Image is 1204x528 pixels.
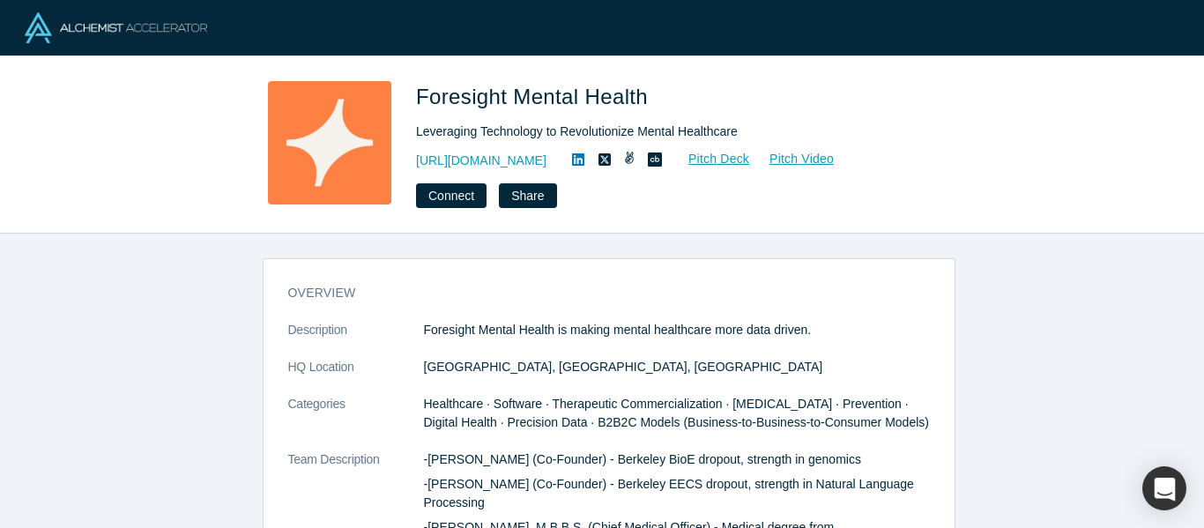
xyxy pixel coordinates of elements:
a: [URL][DOMAIN_NAME] [416,152,546,170]
p: -[PERSON_NAME] (Co-Founder) - Berkeley EECS dropout, strength in Natural Language Processing [424,475,930,512]
div: Leveraging Technology to Revolutionize Mental Healthcare [416,123,910,141]
dt: HQ Location [288,358,424,395]
img: Alchemist Logo [25,12,207,43]
button: Connect [416,183,487,208]
p: -[PERSON_NAME] (Co-Founder) - Berkeley BioE dropout, strength in genomics [424,450,930,469]
p: Foresight Mental Health is making mental healthcare more data driven. [424,321,930,339]
dt: Description [288,321,424,358]
img: Foresight Mental Health's Logo [268,81,391,205]
a: Pitch Deck [669,149,750,169]
dt: Categories [288,395,424,450]
a: Pitch Video [750,149,835,169]
span: Healthcare · Software · Therapeutic Commercialization · [MEDICAL_DATA] · Prevention · Digital Hea... [424,397,929,429]
h3: overview [288,284,905,302]
dd: [GEOGRAPHIC_DATA], [GEOGRAPHIC_DATA], [GEOGRAPHIC_DATA] [424,358,930,376]
button: Share [499,183,556,208]
span: Foresight Mental Health [416,85,654,108]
